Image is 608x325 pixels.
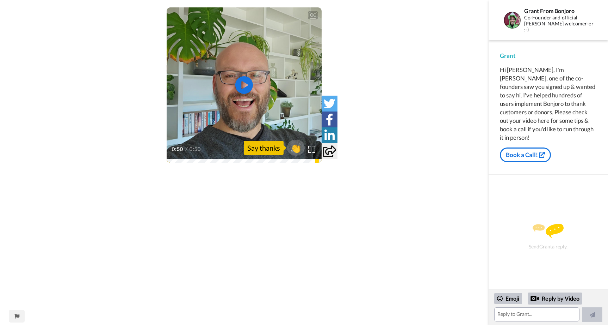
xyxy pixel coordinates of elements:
div: Reply by Video [531,294,539,303]
div: Grant [500,52,597,60]
div: CC [309,12,317,19]
span: 0:50 [189,145,201,154]
span: 0:50 [172,145,184,154]
iframe: How to Integrate Bonjoro with Your Tools [119,173,369,314]
button: 👏 [287,140,305,156]
div: Emoji [494,293,522,304]
img: Profile Image [504,12,521,29]
div: Co-Founder and official [PERSON_NAME] welcomer-er :-) [524,15,596,32]
div: Say thanks [244,141,284,155]
span: 👏 [287,142,305,154]
img: Full screen [308,146,315,153]
img: message.svg [533,224,564,238]
div: Reply by Video [528,293,582,305]
div: Send Grant a reply. [498,187,598,286]
div: Hi [PERSON_NAME], I'm [PERSON_NAME], one of the co-founders saw you signed up & wanted to say hi.... [500,66,597,142]
a: Book a Call! [500,148,551,162]
div: Grant From Bonjoro [524,7,596,14]
span: / [185,145,188,154]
